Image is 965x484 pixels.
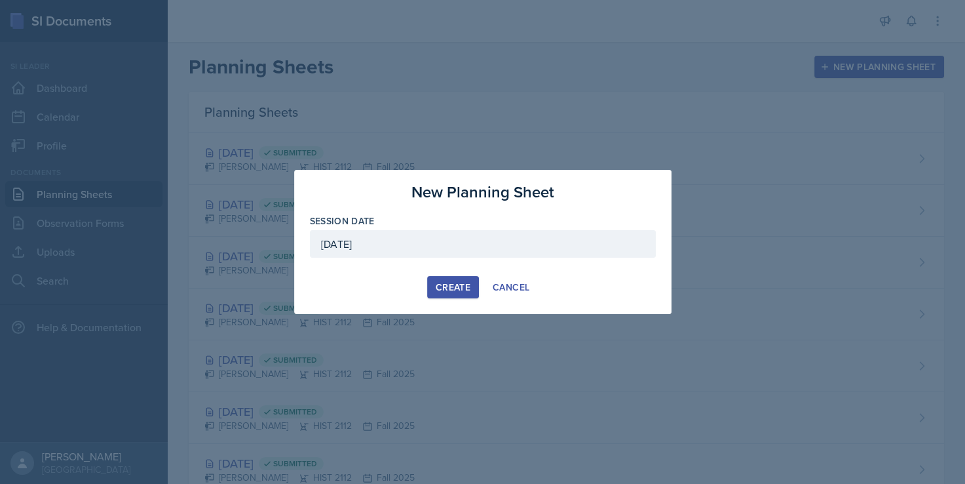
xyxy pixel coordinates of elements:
[427,276,479,298] button: Create
[411,180,554,204] h3: New Planning Sheet
[436,282,470,292] div: Create
[310,214,375,228] label: Session Date
[484,276,538,298] button: Cancel
[493,282,529,292] div: Cancel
